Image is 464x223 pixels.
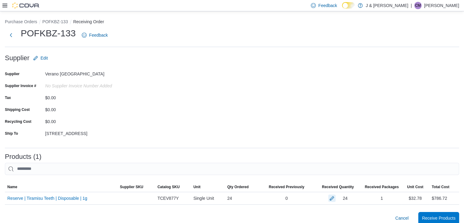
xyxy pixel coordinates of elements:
span: Received Quantity [322,185,354,189]
label: Ship To [5,131,18,136]
button: Name [5,182,117,192]
span: Total Cost [432,185,449,189]
div: $0.00 [45,117,127,124]
button: Next [5,29,17,41]
div: Cheyenne Mann [414,2,422,9]
span: Feedback [318,2,337,9]
label: Supplier [5,71,20,76]
div: Single Unit [191,192,225,204]
span: Received Packages [365,185,399,189]
div: 24 [343,195,348,202]
nav: An example of EuiBreadcrumbs [5,19,459,26]
div: 0 [260,192,313,204]
h3: Supplier [5,54,30,62]
label: Shipping Cost [5,107,30,112]
span: Supplier SKU [120,185,143,189]
button: Catalog SKU [155,182,191,192]
a: Reserve | Tiramisu Teeth | Disposable | 1g [7,195,87,202]
span: Receive Products [422,215,455,221]
h3: Products (1) [5,153,41,160]
img: Cova [12,2,40,9]
button: Edit [31,52,50,64]
span: Cancel [395,215,409,221]
div: No Supplier Invoice Number added [45,81,127,88]
label: Recycling Cost [5,119,31,124]
span: CM [415,2,421,9]
p: J & [PERSON_NAME] [366,2,408,9]
input: This is a search bar. After typing your query, hit enter to filter the results lower in the page. [5,163,459,175]
a: Feedback [79,29,110,41]
span: Feedback [89,32,108,38]
span: TCEV877Y [157,195,179,202]
div: $0.00 [45,93,127,100]
span: Unit [193,185,200,189]
p: [PERSON_NAME] [424,2,459,9]
label: Tax [5,95,11,100]
div: 24 [225,192,260,204]
span: Qty Ordered [227,185,249,189]
div: $786.72 [432,195,447,202]
button: Receiving Order [73,19,104,24]
h1: POFKBZ-133 [21,27,76,39]
button: Supplier SKU [117,182,155,192]
button: Purchase Orders [5,19,37,24]
div: Verano [GEOGRAPHIC_DATA] [45,69,127,76]
span: Catalog SKU [157,185,180,189]
span: Edit [41,55,48,61]
div: 1 [362,192,401,204]
span: Name [7,185,17,189]
input: Dark Mode [342,2,355,9]
div: $32.78 [401,192,429,204]
span: Unit Cost [407,185,423,189]
div: [STREET_ADDRESS] [45,129,127,136]
p: | [411,2,412,9]
button: POFKBZ-133 [42,19,68,24]
span: Received Previously [269,185,304,189]
label: Supplier Invoice # [5,83,36,88]
div: $0.00 [45,105,127,112]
